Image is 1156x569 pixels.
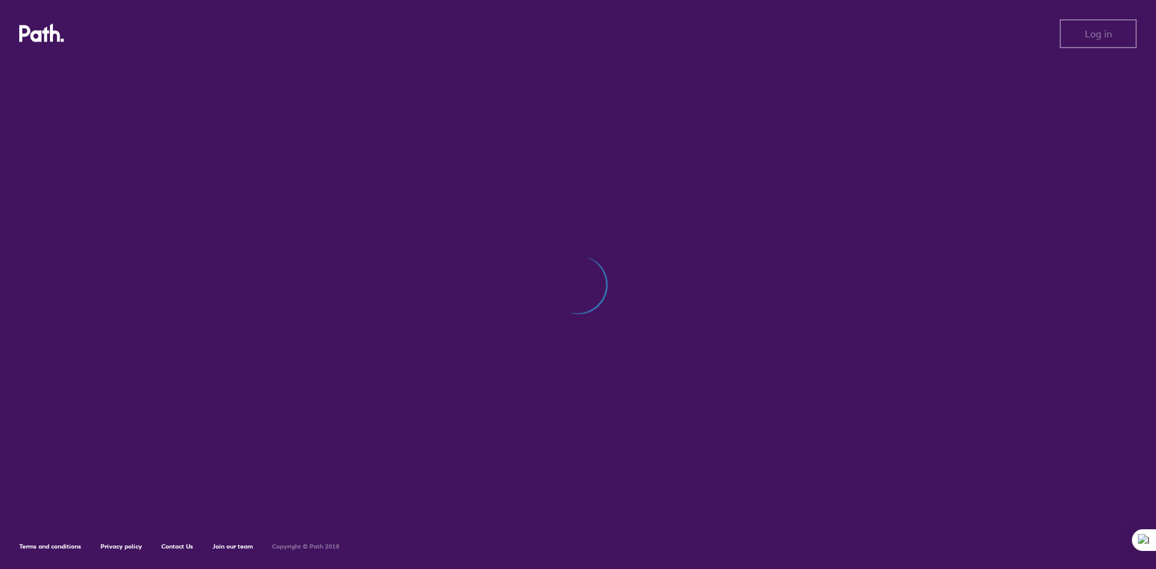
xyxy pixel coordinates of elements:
a: Join our team [213,543,253,550]
a: Privacy policy [101,543,142,550]
h6: Copyright © Path 2018 [272,543,340,550]
a: Contact Us [161,543,193,550]
a: Terms and conditions [19,543,81,550]
span: Log in [1085,28,1112,39]
button: Log in [1060,19,1137,48]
